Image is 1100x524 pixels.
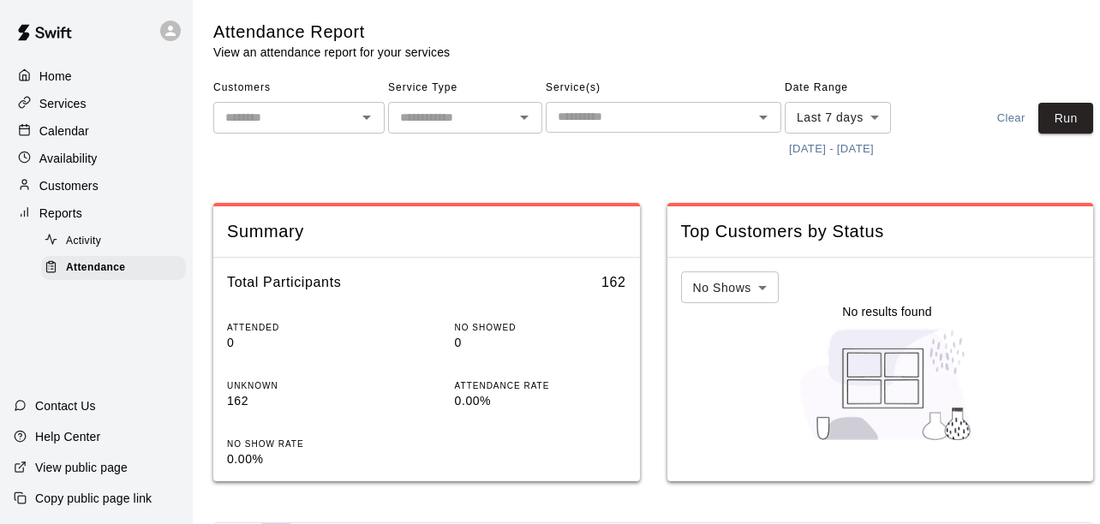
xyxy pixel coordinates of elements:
p: 0 [227,334,398,352]
p: View an attendance report for your services [213,44,450,61]
a: Attendance [41,254,193,281]
span: Service Type [388,74,542,102]
div: Attendance [41,256,186,280]
p: UNKNOWN [227,379,398,392]
p: NO SHOWED [455,321,626,334]
p: Reports [39,205,82,222]
a: Services [14,91,179,116]
img: Nothing to see here [791,320,983,449]
p: Customers [39,177,99,194]
p: Contact Us [35,397,96,414]
div: Activity [41,229,186,253]
h5: Attendance Report [213,21,450,44]
h6: Total Participants [227,271,341,294]
a: Calendar [14,118,179,144]
div: No Shows [681,271,779,303]
p: Services [39,95,87,112]
p: NO SHOW RATE [227,438,398,450]
p: 0 [455,334,626,352]
button: Open [751,105,775,129]
button: Open [355,105,379,129]
p: Help Center [35,428,100,445]
a: Reports [14,200,179,226]
button: Run [1038,103,1093,134]
div: Last 7 days [785,102,891,134]
button: Clear [983,103,1038,134]
p: ATTENDED [227,321,398,334]
span: Date Range [785,74,935,102]
p: Availability [39,150,98,167]
a: Availability [14,146,179,171]
span: Attendance [66,259,125,277]
span: Summary [227,220,626,243]
a: Customers [14,173,179,199]
p: 0.00% [455,392,626,410]
p: 0.00% [227,450,398,468]
button: Open [512,105,536,129]
p: Copy public page link [35,490,152,507]
a: Home [14,63,179,89]
a: Activity [41,228,193,254]
h6: 162 [601,271,626,294]
p: ATTENDANCE RATE [455,379,626,392]
p: No results found [842,303,931,320]
span: Activity [66,233,101,250]
span: Customers [213,74,385,102]
button: [DATE] - [DATE] [785,136,878,163]
span: Top Customers by Status [681,220,1080,243]
p: 162 [227,392,398,410]
p: Calendar [39,122,89,140]
p: View public page [35,459,128,476]
span: Service(s) [546,74,781,102]
p: Home [39,68,72,85]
